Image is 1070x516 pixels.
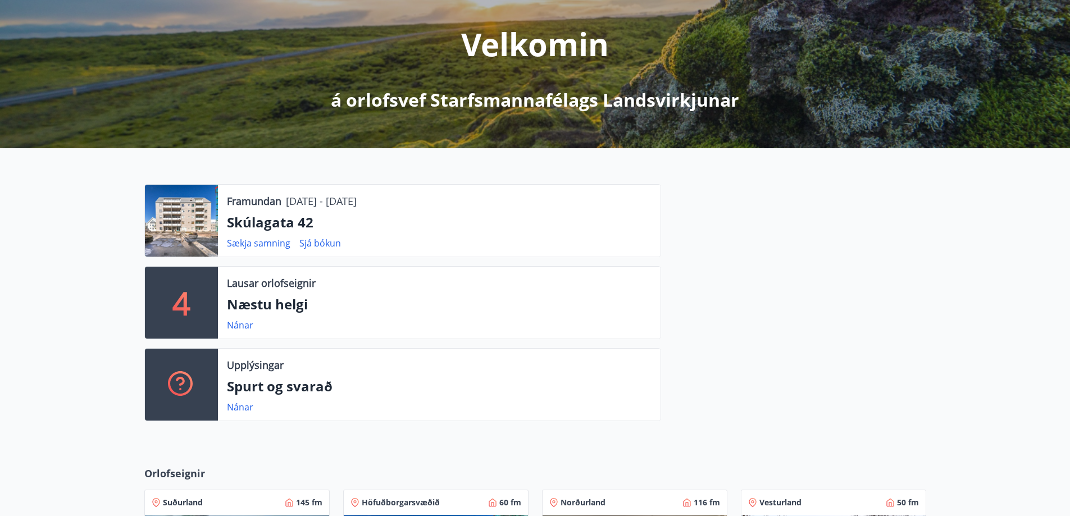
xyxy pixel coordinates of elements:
[561,497,605,508] span: Norðurland
[694,497,720,508] span: 116 fm
[227,194,281,208] p: Framundan
[163,497,203,508] span: Suðurland
[172,281,190,324] p: 4
[227,319,253,331] a: Nánar
[227,377,652,396] p: Spurt og svarað
[227,237,290,249] a: Sækja samning
[227,401,253,413] a: Nánar
[296,497,322,508] span: 145 fm
[227,213,652,232] p: Skúlagata 42
[331,88,739,112] p: á orlofsvef Starfsmannafélags Landsvirkjunar
[286,194,357,208] p: [DATE] - [DATE]
[299,237,341,249] a: Sjá bókun
[897,497,919,508] span: 50 fm
[144,466,205,481] span: Orlofseignir
[362,497,440,508] span: Höfuðborgarsvæðið
[759,497,802,508] span: Vesturland
[227,358,284,372] p: Upplýsingar
[227,276,316,290] p: Lausar orlofseignir
[499,497,521,508] span: 60 fm
[227,295,652,314] p: Næstu helgi
[461,22,609,65] p: Velkomin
